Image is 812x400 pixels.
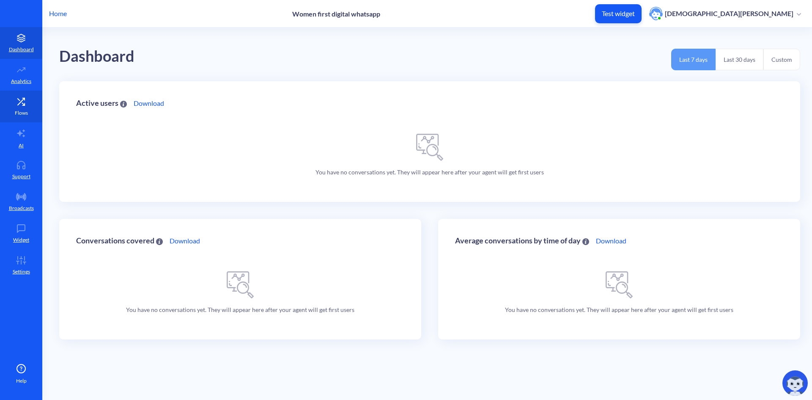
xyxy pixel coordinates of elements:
a: Download [134,98,164,108]
p: Dashboard [9,46,34,53]
div: Conversations covered [76,237,163,245]
p: Analytics [11,77,31,85]
button: Last 30 days [716,49,763,70]
button: Last 7 days [671,49,716,70]
button: user photo[DEMOGRAPHIC_DATA][PERSON_NAME] [645,6,805,21]
p: Home [49,8,67,19]
p: Flows [15,109,28,117]
a: Download [596,236,626,246]
div: Dashboard [59,44,134,69]
p: AI [19,142,24,149]
button: Custom [763,49,800,70]
img: user photo [649,7,663,20]
p: Support [12,173,30,180]
div: Active users [76,99,127,107]
p: You have no conversations yet. They will appear here after your agent will get first users [315,168,544,177]
p: [DEMOGRAPHIC_DATA][PERSON_NAME] [665,9,793,18]
p: Women first digital whatsapp [292,10,380,18]
p: Broadcasts [9,204,34,212]
a: Download [170,236,200,246]
p: Widget [13,236,29,244]
button: Test widget [595,4,642,23]
p: You have no conversations yet. They will appear here after your agent will get first users [505,305,733,314]
img: copilot-icon.svg [782,370,808,396]
p: You have no conversations yet. They will appear here after your agent will get first users [126,305,354,314]
p: Test widget [602,9,635,18]
p: Settings [13,268,30,276]
span: Help [16,377,27,385]
div: Average conversations by time of day [455,237,589,245]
